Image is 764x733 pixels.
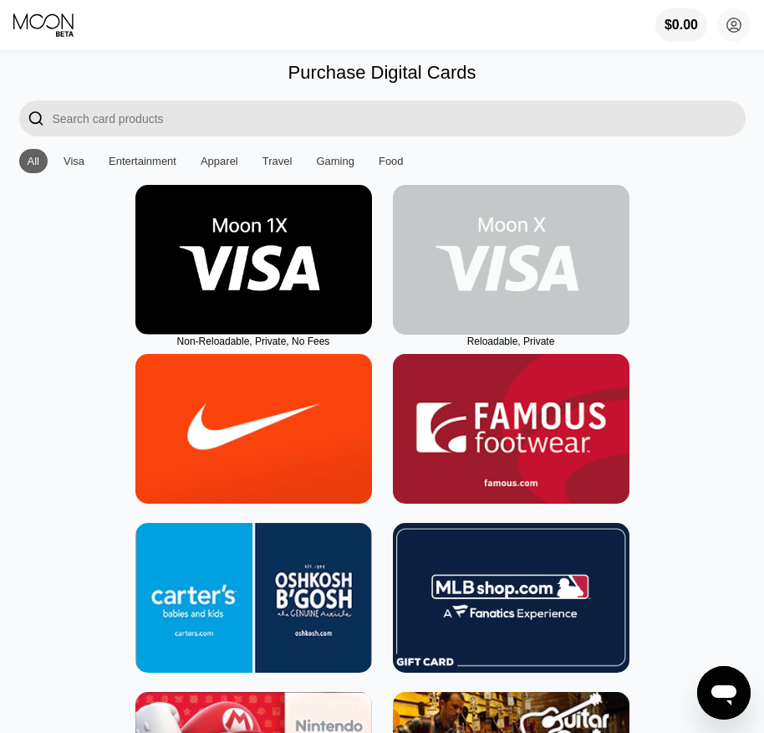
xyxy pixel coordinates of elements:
div:  [28,109,44,128]
input: Search card products [53,100,746,136]
div: Entertainment [109,155,176,167]
div: All [28,155,39,167]
div: All [19,149,48,173]
div:  [19,100,53,136]
div: Food [379,155,404,167]
div: $0.00 [665,18,698,33]
div: Apparel [192,149,247,173]
div: Travel [262,155,293,167]
div: Visa [55,149,93,173]
div: Reloadable, Private [393,336,629,347]
iframe: Button to launch messaging window [697,666,751,720]
div: Non-Reloadable, Private, No Fees [135,336,372,347]
div: Visa [64,155,84,167]
div: Apparel [201,155,238,167]
div: Entertainment [100,149,185,173]
div: Purchase Digital Cards [288,62,476,84]
div: Travel [254,149,301,173]
div: Gaming [316,155,354,167]
div: Food [370,149,412,173]
div: $0.00 [655,8,707,42]
div: Gaming [308,149,363,173]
